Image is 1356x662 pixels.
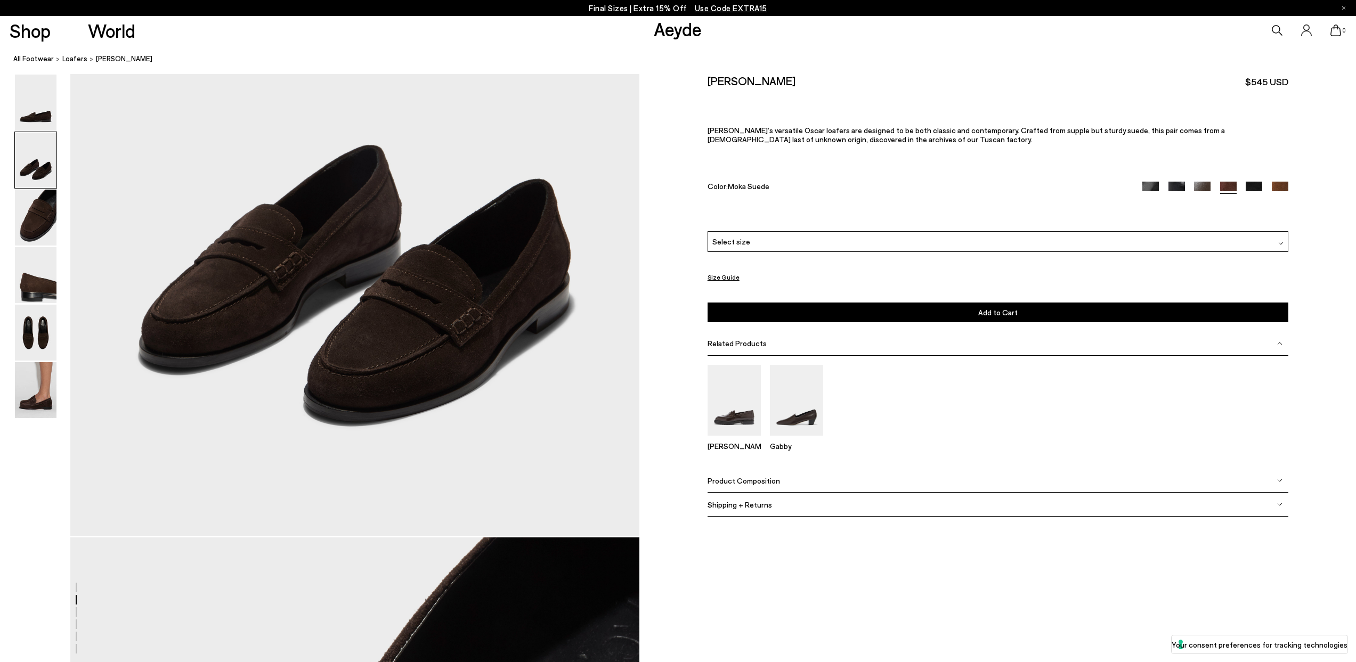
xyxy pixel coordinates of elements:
[695,3,767,13] span: Navigate to /collections/ss25-final-sizes
[708,476,780,485] span: Product Composition
[1245,75,1288,88] span: $545 USD
[708,181,1124,193] div: Color:
[770,428,823,451] a: Gabby Almond-Toe Loafers Gabby
[13,45,1356,74] nav: breadcrumb
[708,500,772,509] span: Shipping + Returns
[15,362,56,418] img: Oscar Suede Loafers - Image 6
[1172,635,1347,653] button: Your consent preferences for tracking technologies
[1172,639,1347,650] label: Your consent preferences for tracking technologies
[708,74,795,87] h2: [PERSON_NAME]
[708,365,761,436] img: Leon Loafers
[589,2,767,15] p: Final Sizes | Extra 15% Off
[15,132,56,188] img: Oscar Suede Loafers - Image 2
[770,365,823,436] img: Gabby Almond-Toe Loafers
[15,75,56,130] img: Oscar Suede Loafers - Image 1
[978,308,1018,317] span: Add to Cart
[13,53,54,64] a: All Footwear
[708,303,1288,322] button: Add to Cart
[708,271,740,284] button: Size Guide
[1277,478,1282,483] img: svg%3E
[708,428,761,451] a: Leon Loafers [PERSON_NAME]
[1341,28,1346,34] span: 0
[1330,24,1341,36] a: 0
[712,236,750,247] span: Select size
[10,21,51,40] a: Shop
[15,190,56,246] img: Oscar Suede Loafers - Image 3
[88,21,135,40] a: World
[62,53,87,64] a: Loafers
[1277,502,1282,507] img: svg%3E
[708,442,761,451] p: [PERSON_NAME]
[96,53,152,64] span: [PERSON_NAME]
[708,126,1225,144] span: [PERSON_NAME]’s versatile Oscar loafers are designed to be both classic and contemporary. Crafted...
[770,442,823,451] p: Gabby
[1278,241,1284,246] img: svg%3E
[15,305,56,361] img: Oscar Suede Loafers - Image 5
[15,247,56,303] img: Oscar Suede Loafers - Image 4
[62,54,87,63] span: Loafers
[708,339,767,348] span: Related Products
[1277,340,1282,346] img: svg%3E
[654,18,702,40] a: Aeyde
[728,181,769,190] span: Moka Suede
